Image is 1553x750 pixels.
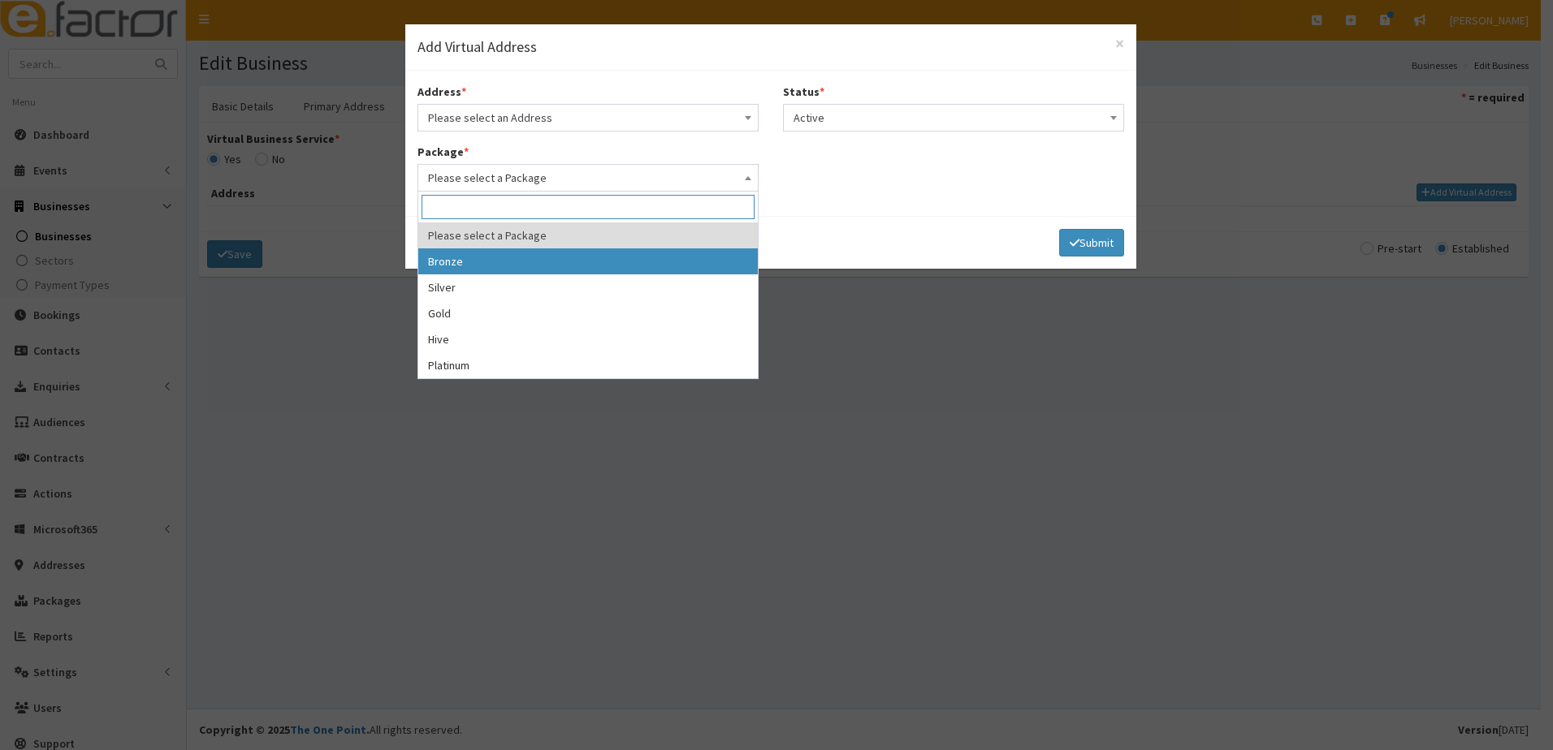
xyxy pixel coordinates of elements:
span: Please select a Package [417,164,759,192]
label: Package [417,144,469,160]
span: Please select an Address [428,106,748,129]
li: Platinum [418,352,758,378]
label: Address [417,84,466,100]
button: Submit [1059,229,1124,256]
li: Bronze [418,248,758,274]
span: Please select an Address [417,104,759,131]
span: Active [783,104,1124,131]
h4: Add Virtual Address [417,37,1124,58]
span: × [1115,32,1124,54]
span: Please select a Package [428,166,748,189]
li: Gold [418,300,758,326]
li: Hive [418,326,758,352]
span: Active [794,106,1114,129]
li: Silver [418,274,758,300]
button: Close [1115,35,1124,52]
label: Status [783,84,824,100]
li: Please select a Package [418,222,758,248]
